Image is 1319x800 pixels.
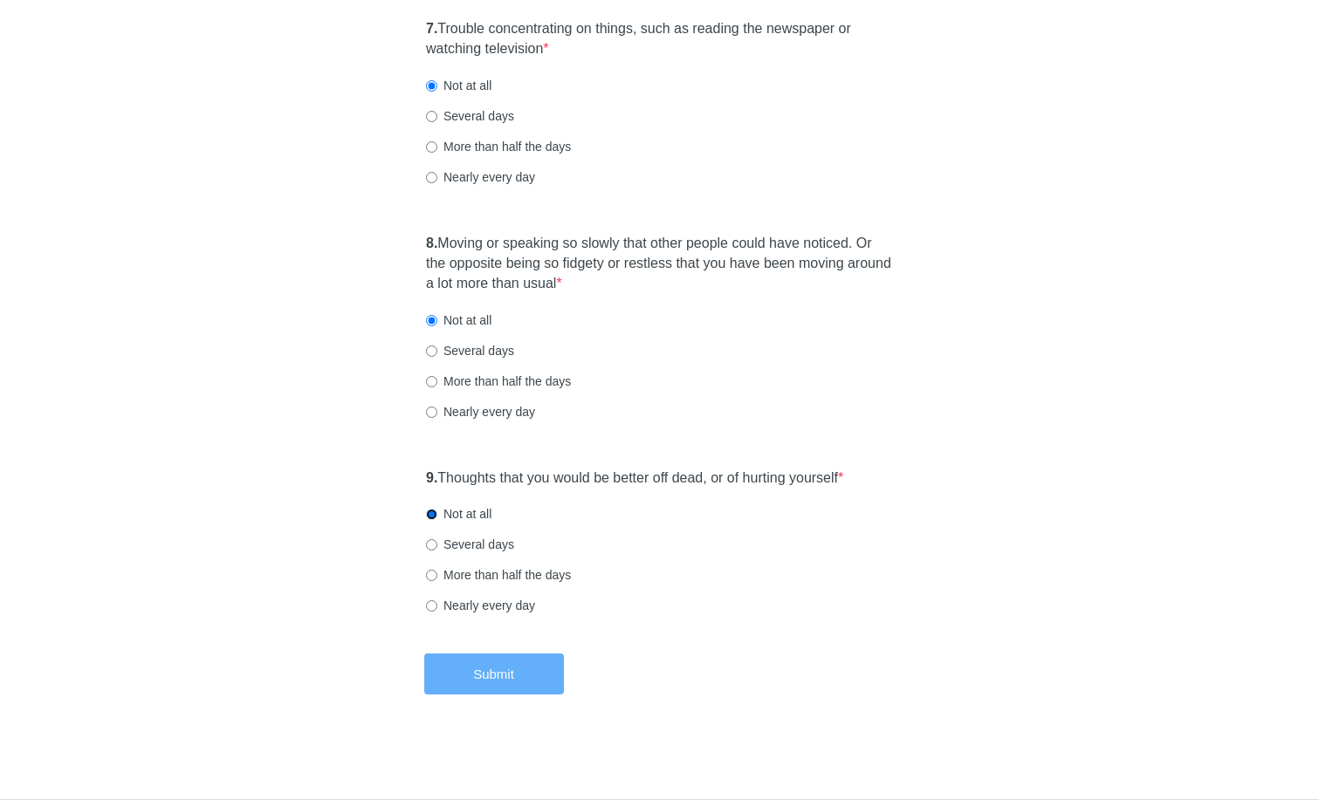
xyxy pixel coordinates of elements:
label: More than half the days [426,138,571,155]
strong: 8. [426,236,437,250]
input: More than half the days [426,570,437,581]
label: Trouble concentrating on things, such as reading the newspaper or watching television [426,19,893,59]
label: More than half the days [426,566,571,584]
strong: 9. [426,470,437,485]
strong: 7. [426,21,437,36]
input: Nearly every day [426,172,437,183]
label: Moving or speaking so slowly that other people could have noticed. Or the opposite being so fidge... [426,234,893,294]
input: Several days [426,539,437,550]
input: More than half the days [426,376,437,387]
label: Not at all [426,311,491,329]
label: Thoughts that you would be better off dead, or of hurting yourself [426,468,843,489]
label: Nearly every day [426,597,535,614]
input: Not at all [426,509,437,520]
label: Several days [426,107,514,125]
label: Nearly every day [426,403,535,421]
button: Submit [424,653,564,694]
label: Several days [426,342,514,359]
label: Not at all [426,505,491,523]
label: Not at all [426,77,491,94]
input: Several days [426,345,437,357]
input: Not at all [426,80,437,92]
input: Several days [426,111,437,122]
label: Nearly every day [426,168,535,186]
label: More than half the days [426,373,571,390]
input: Nearly every day [426,600,437,612]
label: Several days [426,536,514,553]
input: Not at all [426,315,437,326]
input: Nearly every day [426,407,437,418]
input: More than half the days [426,141,437,153]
